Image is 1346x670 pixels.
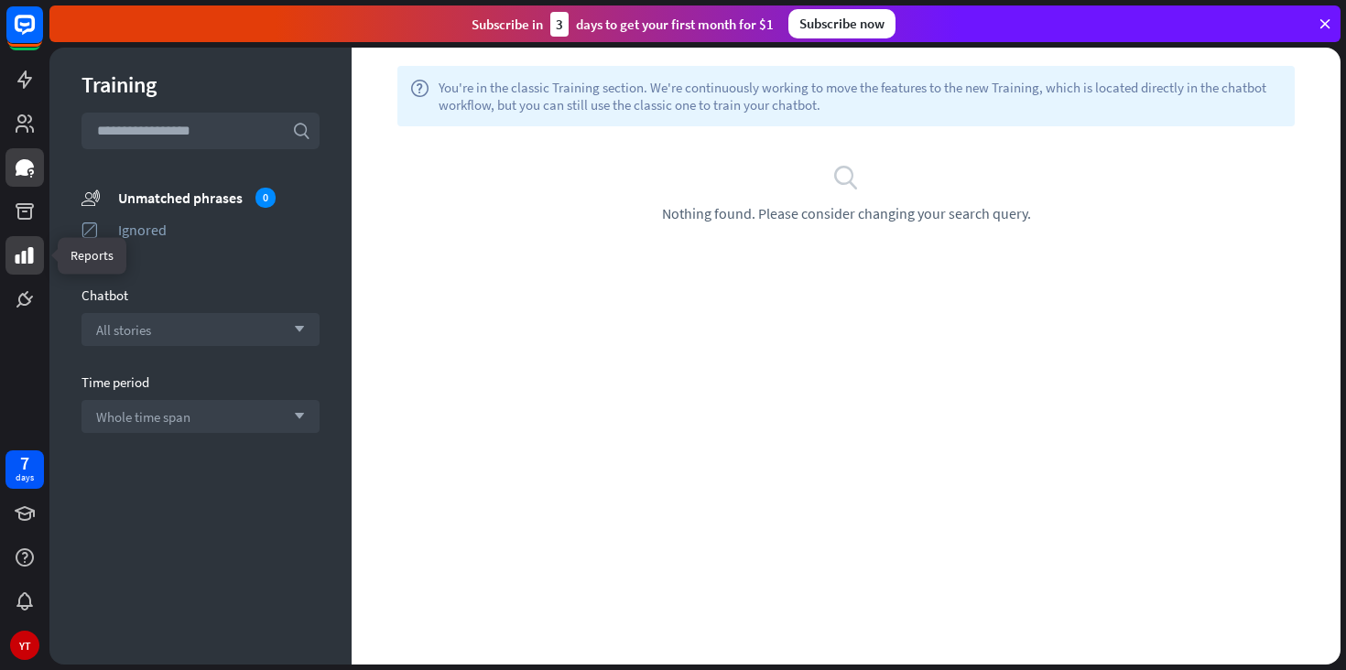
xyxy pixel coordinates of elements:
i: arrow_down [285,324,305,335]
div: days [16,471,34,484]
a: 7 days [5,450,44,489]
div: Subscribe in days to get your first month for $1 [472,12,774,37]
div: 7 [20,455,29,471]
span: Whole time span [96,408,190,426]
i: help [410,79,429,113]
div: Subscribe now [788,9,896,38]
div: 0 [255,188,276,208]
button: Open LiveChat chat widget [15,7,70,62]
i: unmatched_phrases [81,188,100,207]
i: search [292,122,310,140]
div: Time period [81,373,320,391]
span: Nothing found. Please consider changing your search query. [662,204,1031,222]
i: search [832,163,860,190]
div: Unmatched phrases [118,188,320,208]
i: arrow_down [285,411,305,422]
span: All stories [96,321,151,339]
i: ignored [81,221,100,239]
div: Chatbot [81,286,320,304]
div: 3 [550,12,569,37]
div: Training [81,70,320,99]
span: You're in the classic Training section. We're continuously working to move the features to the ne... [439,79,1282,113]
div: Ignored [118,221,320,239]
div: YT [10,631,39,660]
